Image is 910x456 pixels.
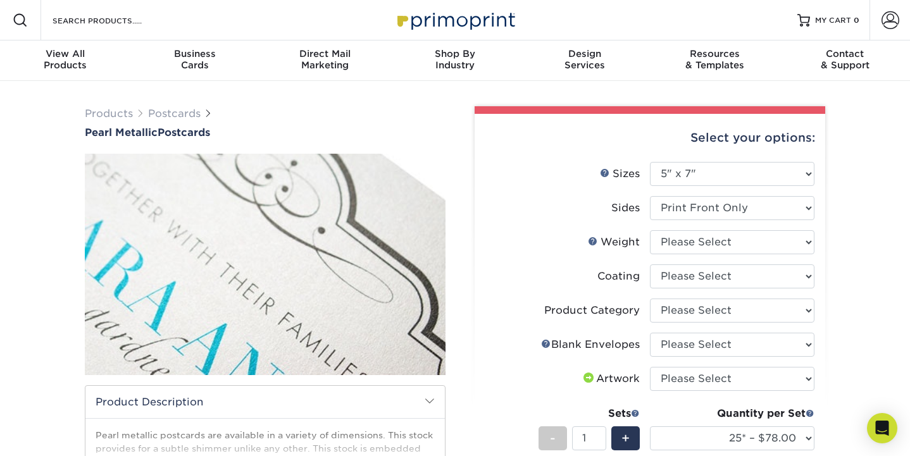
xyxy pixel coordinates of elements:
img: Primoprint [392,6,518,34]
div: & Support [780,48,910,71]
div: Blank Envelopes [541,337,640,352]
div: Select your options: [485,114,815,162]
div: Open Intercom Messenger [867,413,897,443]
h2: Product Description [85,386,445,418]
span: + [621,429,630,448]
div: Quantity per Set [650,406,814,421]
span: Shop By [390,48,520,59]
span: Design [520,48,650,59]
img: Pearl Metallic 01 [85,140,446,389]
div: Industry [390,48,520,71]
span: MY CART [815,15,851,26]
span: - [550,429,556,448]
input: SEARCH PRODUCTS..... [51,13,175,28]
div: Sizes [600,166,640,182]
a: Direct MailMarketing [260,40,390,81]
a: Shop ByIndustry [390,40,520,81]
a: Pearl MetallicPostcards [85,126,446,139]
div: & Templates [650,48,780,71]
span: Pearl Metallic [85,126,158,139]
div: Sets [539,406,640,421]
span: Resources [650,48,780,59]
div: Artwork [581,371,640,386]
div: Marketing [260,48,390,71]
a: BusinessCards [130,40,259,81]
span: Business [130,48,259,59]
span: Direct Mail [260,48,390,59]
div: Weight [588,235,640,250]
div: Cards [130,48,259,71]
a: Products [85,108,133,120]
span: 0 [854,16,859,25]
h1: Postcards [85,126,446,139]
a: Resources& Templates [650,40,780,81]
div: Services [520,48,650,71]
div: Sides [611,200,640,216]
div: Product Category [544,303,640,318]
a: Postcards [148,108,201,120]
a: DesignServices [520,40,650,81]
span: Contact [780,48,910,59]
a: Contact& Support [780,40,910,81]
div: Coating [597,269,640,284]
